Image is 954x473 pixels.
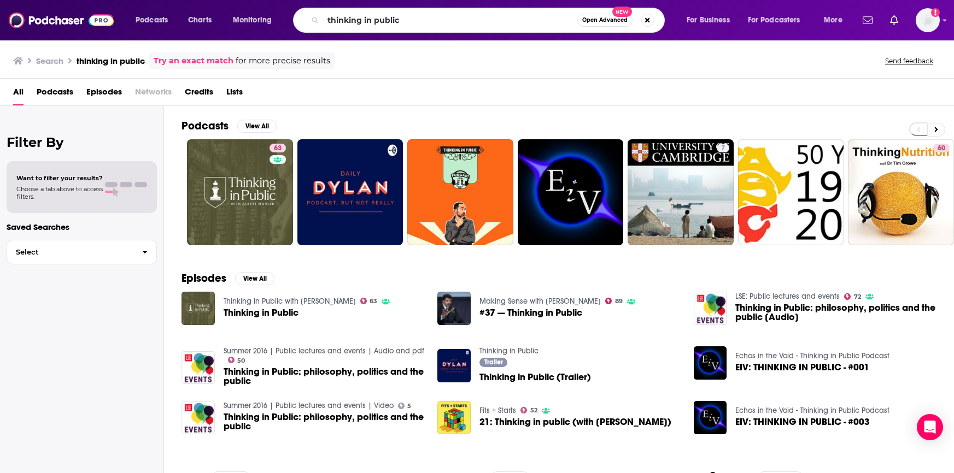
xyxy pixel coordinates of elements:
a: 63 [187,139,293,245]
span: #37 — Thinking in Public [479,308,582,317]
button: open menu [816,11,856,29]
a: LSE: Public lectures and events [735,292,840,301]
span: 21: Thinking in public (with [PERSON_NAME]) [479,417,671,427]
button: View All [237,120,277,133]
a: Echos in the Void - Thinking in Public Podcast [735,351,889,360]
span: Open Advanced [582,17,628,23]
a: 7 [628,139,734,245]
span: Charts [188,13,212,28]
button: open menu [225,11,286,29]
a: Podcasts [37,83,73,105]
img: Thinking in Public (Trailer) [437,349,471,382]
a: Thinking in Public [479,346,539,356]
img: User Profile [916,8,940,32]
button: open menu [741,11,816,29]
a: Episodes [86,83,122,105]
span: 5 [407,404,411,409]
img: 21: Thinking in public (with Mike Rugnetta) [437,401,471,434]
span: Choose a tab above to access filters. [16,185,103,200]
span: Credits [185,83,213,105]
span: for more precise results [236,55,330,67]
button: Select [7,240,157,264]
a: Podchaser - Follow, Share and Rate Podcasts [9,10,114,31]
a: 50 [228,357,245,363]
h3: Search [36,56,63,66]
a: Charts [181,11,218,29]
a: 60 [848,139,954,245]
a: Show notifications dropdown [886,11,903,29]
input: Search podcasts, credits, & more... [323,11,577,29]
a: Thinking in Public: philosophy, politics and the public [224,412,425,431]
img: Thinking in Public: philosophy, politics and the public [Audio] [694,292,727,325]
a: Lists [226,83,243,105]
div: Open Intercom Messenger [917,414,943,440]
a: 63 [270,144,286,152]
span: 52 [530,408,537,413]
a: 7 [717,144,729,152]
div: Search podcasts, credits, & more... [303,8,675,33]
a: PodcastsView All [182,119,277,133]
img: EIV: THINKING IN PUBLIC - #001 [694,346,727,380]
a: 72 [844,293,861,300]
span: 60 [938,143,945,154]
span: 50 [237,358,245,363]
span: For Business [687,13,730,28]
span: Want to filter your results? [16,174,103,182]
a: Thinking in Public: philosophy, politics and the public [Audio] [735,303,937,322]
a: Thinking in Public with Albert Mohler [224,297,356,306]
a: 21: Thinking in public (with Mike Rugnetta) [479,417,671,427]
a: All [13,83,24,105]
span: 89 [615,299,623,304]
span: Monitoring [233,13,272,28]
img: Thinking in Public: philosophy, politics and the public [182,351,215,385]
img: #37 — Thinking in Public [437,292,471,325]
a: Show notifications dropdown [858,11,877,29]
span: For Podcasters [748,13,800,28]
span: 7 [721,143,725,154]
img: Thinking in Public [182,292,215,325]
a: 89 [605,298,623,304]
img: Thinking in Public: philosophy, politics and the public [182,401,215,434]
a: EIV: THINKING IN PUBLIC - #003 [735,417,870,427]
span: Networks [135,83,172,105]
img: EIV: THINKING IN PUBLIC - #003 [694,401,727,434]
button: Send feedback [882,56,937,66]
a: EIV: THINKING IN PUBLIC - #001 [735,363,869,372]
button: View All [235,272,274,285]
span: Podcasts [136,13,168,28]
button: open menu [128,11,182,29]
h2: Filter By [7,134,157,150]
h2: Podcasts [182,119,229,133]
a: Try an exact match [154,55,233,67]
span: Trailer [484,359,503,365]
a: Thinking in Public [224,308,299,317]
a: 63 [360,298,378,304]
a: Summer 2016 | Public lectures and events | Video [224,401,394,410]
a: Summer 2016 | Public lectures and events | Audio and pdf [224,346,424,356]
a: Thinking in Public: philosophy, politics and the public [224,367,425,386]
button: open menu [679,11,744,29]
h3: thinking in public [77,56,145,66]
a: Making Sense with Sam Harris [479,297,601,306]
a: 52 [520,407,537,413]
span: Logged in as BenLaurro [916,8,940,32]
a: 60 [933,144,950,152]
